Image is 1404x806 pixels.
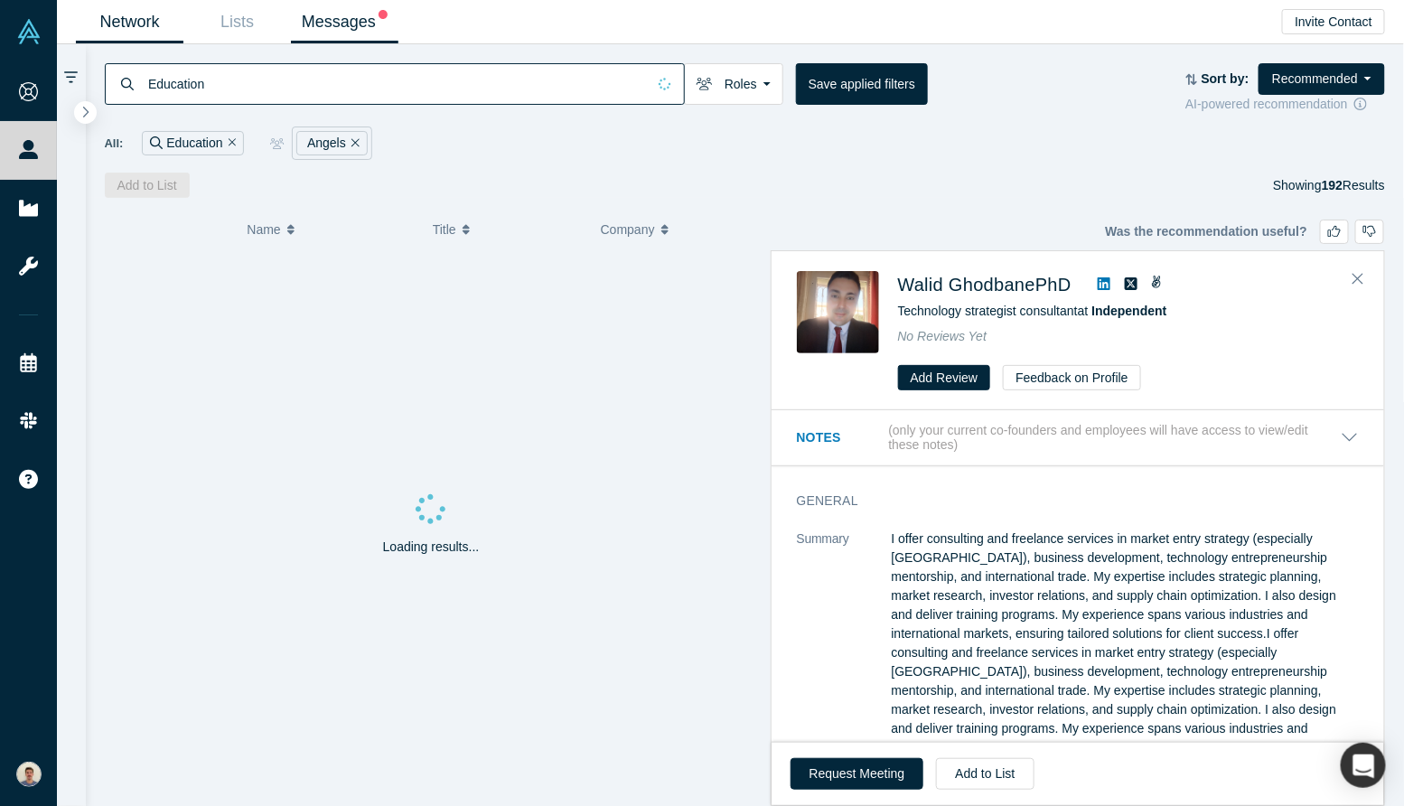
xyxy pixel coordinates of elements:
[797,492,1334,511] h3: General
[898,304,1167,318] span: Technology strategist consultant at
[247,211,414,248] button: Name
[346,133,360,154] button: Remove Filter
[601,211,655,248] span: Company
[796,63,928,105] button: Save applied filters
[142,131,244,155] div: Education
[16,19,42,44] img: Alchemist Vault Logo
[76,1,183,43] a: Network
[146,62,646,105] input: Search by name, title, company, summary, expertise, investment criteria or topics of focus
[892,530,1359,795] p: I offer consulting and freelance services in market entry strategy (especially [GEOGRAPHIC_DATA])...
[223,133,237,154] button: Remove Filter
[1105,220,1384,244] div: Was the recommendation useful?
[684,63,783,105] button: Roles
[898,329,987,343] span: No Reviews Yet
[797,423,1359,454] button: Notes (only your current co-founders and employees will have access to view/edit these notes)
[296,131,368,155] div: Angels
[1003,365,1141,390] button: Feedback on Profile
[936,758,1034,790] button: Add to List
[1344,265,1371,294] button: Close
[791,758,924,790] button: Request Meeting
[383,538,480,557] p: Loading results...
[898,365,991,390] button: Add Review
[601,211,750,248] button: Company
[1259,63,1385,95] button: Recommended
[247,211,280,248] span: Name
[1273,173,1385,198] div: Showing
[291,1,398,43] a: Messages
[105,173,190,198] button: Add to List
[1282,9,1385,34] button: Invite Contact
[1185,95,1385,114] div: AI-powered recommendation
[797,428,885,447] h3: Notes
[1091,304,1166,318] a: Independent
[1202,71,1250,86] strong: Sort by:
[889,423,1342,454] p: (only your current co-founders and employees will have access to view/edit these notes)
[433,211,582,248] button: Title
[433,211,456,248] span: Title
[105,135,124,153] span: All:
[898,275,1072,295] a: Walid GhodbanePhD
[16,762,42,787] img: Franco Ciaffone's Account
[1322,178,1385,192] span: Results
[183,1,291,43] a: Lists
[1322,178,1343,192] strong: 192
[797,271,879,353] img: Walid GhodbanePhD's Profile Image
